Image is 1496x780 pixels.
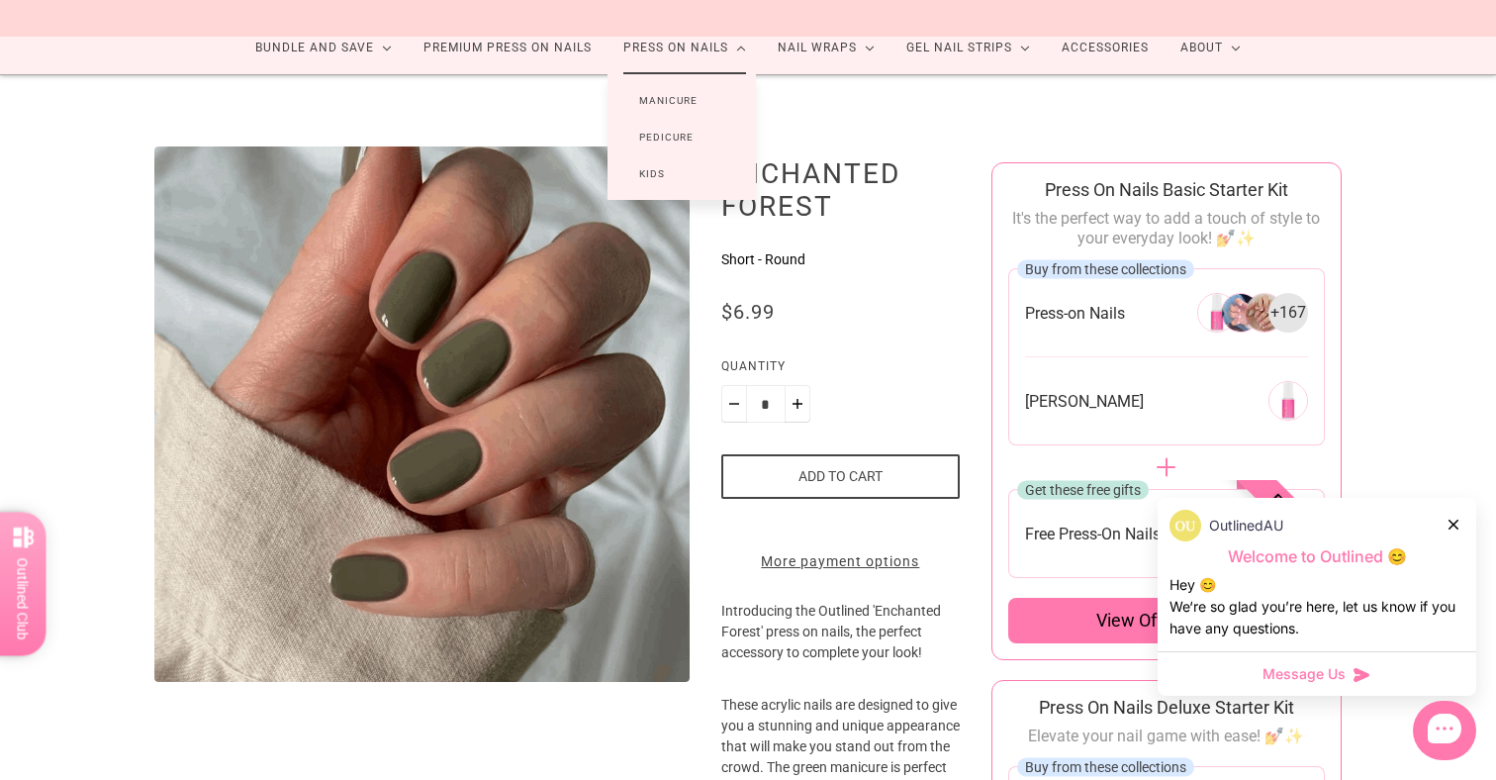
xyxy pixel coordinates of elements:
[1169,546,1464,567] p: Welcome to Outlined 😊
[1165,22,1257,74] a: About
[721,300,775,324] span: $6.99
[762,22,890,74] a: Nail Wraps
[1012,209,1320,247] span: It's the perfect way to add a touch of style to your everyday look! 💅✨
[1025,391,1144,412] span: [PERSON_NAME]
[1209,515,1283,536] p: OutlinedAU
[721,454,960,499] button: Add to cart
[1025,303,1125,324] span: Press-on Nails
[1025,261,1186,277] span: Buy from these collections
[1025,524,1161,544] span: Free Press-On Nails
[721,156,960,223] h1: Enchanted Forest
[154,146,690,682] img: Enchanted Forest-Press on Manicure-Outlined
[1028,727,1304,745] span: Elevate your nail game with ease! 💅✨
[1262,664,1346,684] span: Message Us
[1270,302,1306,324] span: + 167
[608,22,762,74] a: Press On Nails
[154,146,690,682] modal-trigger: Enlarge product image
[785,385,810,423] button: Plus
[721,601,960,695] p: Introducing the Outlined 'Enchanted Forest' press on nails, the perfect accessory to complete you...
[890,22,1046,74] a: Gel Nail Strips
[1045,179,1288,200] span: Press On Nails Basic Starter Kit
[721,356,960,385] label: Quantity
[1046,22,1165,74] a: Accessories
[721,249,960,270] p: Short - Round
[1169,510,1201,541] img: data:image/png;base64,iVBORw0KGgoAAAANSUhEUgAAACQAAAAkCAYAAADhAJiYAAAAAXNSR0IArs4c6QAAArdJREFUWEf...
[1025,482,1141,498] span: Get these free gifts
[1245,293,1284,333] img: 266304946256-2
[721,551,960,572] a: More payment options
[721,385,747,423] button: Minus
[1169,574,1464,639] div: Hey 😊 We‘re so glad you’re here, let us know if you have any questions.
[1025,759,1186,775] span: Buy from these collections
[1221,293,1261,333] img: 266304946256-1
[1039,697,1294,718] span: Press On Nails Deluxe Starter Kit
[1268,381,1308,421] img: 269291651152-0
[1096,609,1237,633] span: View offer details
[608,119,725,155] a: Pedicure
[408,22,608,74] a: Premium Press On Nails
[608,82,729,119] a: Manicure
[1197,293,1237,333] img: 266304946256-0
[608,155,697,192] a: Kids
[239,22,408,74] a: Bundle and Save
